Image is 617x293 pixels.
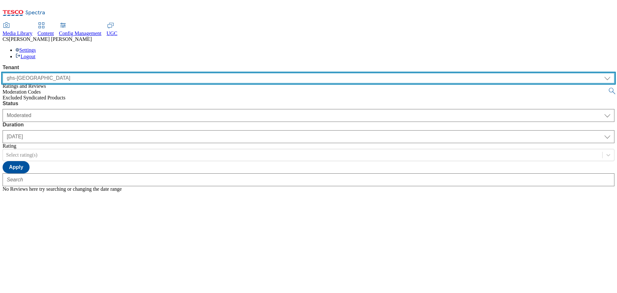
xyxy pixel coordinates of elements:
[3,143,16,149] label: Rating
[15,54,35,59] a: Logout
[59,31,102,36] span: Config Management
[3,89,41,95] span: Moderation Codes
[3,23,32,36] a: Media Library
[3,36,9,42] span: CS
[3,173,614,186] input: Search
[59,23,102,36] a: Config Management
[3,31,32,36] span: Media Library
[38,23,54,36] a: Content
[3,122,614,128] label: Duration
[38,31,54,36] span: Content
[3,65,614,70] label: Tenant
[6,152,37,158] div: Select rating(s)
[9,36,92,42] span: [PERSON_NAME] [PERSON_NAME]
[3,95,66,100] span: Excluded Syndicated Products
[107,23,118,36] a: UGC
[15,47,36,53] a: Settings
[107,31,118,36] span: UGC
[3,186,614,192] div: No Reviews here try searching or changing the date range
[3,101,614,106] label: Status
[3,83,46,89] span: Ratings and Reviews
[3,161,30,173] button: Apply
